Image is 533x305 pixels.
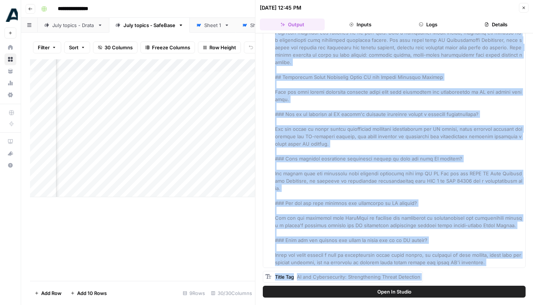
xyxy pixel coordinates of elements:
[93,42,138,53] button: 30 Columns
[263,286,526,298] button: Open In Studio
[152,44,190,51] span: Freeze Columns
[180,287,208,299] div: 9 Rows
[4,65,16,77] a: Your Data
[77,289,107,297] span: Add 10 Rows
[69,44,79,51] span: Sort
[109,18,190,33] a: July topics - SafeBase
[396,19,461,30] button: Logs
[4,147,16,159] button: What's new?
[209,44,236,51] span: Row Height
[38,18,109,33] a: July topics - Drata
[236,18,282,33] a: Sheet 2
[377,288,411,295] span: Open In Studio
[4,159,16,171] button: Help + Support
[4,89,16,101] a: Settings
[30,287,66,299] button: Add Row
[328,19,393,30] button: Inputs
[190,18,236,33] a: Sheet 1
[4,42,16,53] a: Home
[123,21,175,29] div: July topics - SafeBase
[4,136,16,147] a: AirOps Academy
[52,21,95,29] div: July topics - Drata
[260,19,325,30] button: Output
[4,77,16,89] a: Usage
[204,21,221,29] div: Sheet 1
[250,21,268,29] div: Sheet 2
[4,53,16,65] a: Browse
[33,42,61,53] button: Filter
[41,289,62,297] span: Add Row
[4,6,16,24] button: Workspace: Drata
[4,9,18,22] img: Drata Logo
[66,287,111,299] button: Add 10 Rows
[38,44,50,51] span: Filter
[140,42,195,53] button: Freeze Columns
[464,19,529,30] button: Details
[275,274,294,280] span: Title Tag
[64,42,90,53] button: Sort
[198,42,241,53] button: Row Height
[297,274,420,280] span: AI and Cybersecurity: Strengthening Threat Detection
[260,4,301,11] div: [DATE] 12:45 PM
[105,44,133,51] span: 30 Columns
[5,148,16,159] div: What's new?
[208,287,255,299] div: 30/30 Columns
